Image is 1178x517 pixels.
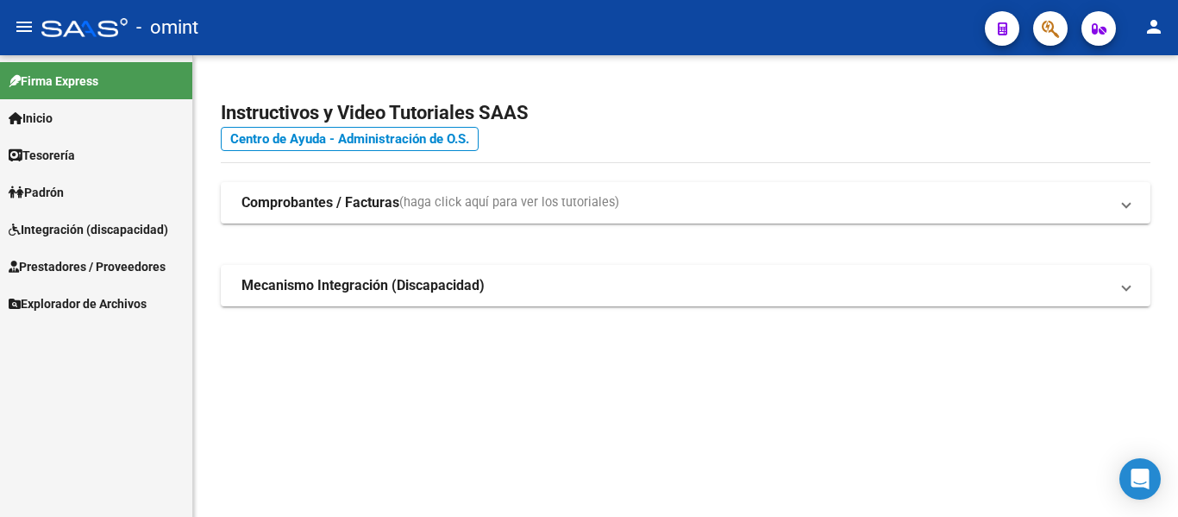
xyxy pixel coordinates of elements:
[9,183,64,202] span: Padrón
[9,220,168,239] span: Integración (discapacidad)
[14,16,34,37] mat-icon: menu
[399,193,619,212] span: (haga click aquí para ver los tutoriales)
[221,127,479,151] a: Centro de Ayuda - Administración de O.S.
[9,109,53,128] span: Inicio
[1144,16,1164,37] mat-icon: person
[221,182,1150,224] mat-expansion-panel-header: Comprobantes / Facturas(haga click aquí para ver los tutoriales)
[136,9,198,47] span: - omint
[9,146,75,165] span: Tesorería
[1119,458,1161,500] div: Open Intercom Messenger
[221,97,1150,129] h2: Instructivos y Video Tutoriales SAAS
[221,265,1150,306] mat-expansion-panel-header: Mecanismo Integración (Discapacidad)
[9,294,147,313] span: Explorador de Archivos
[9,72,98,91] span: Firma Express
[9,257,166,276] span: Prestadores / Proveedores
[241,193,399,212] strong: Comprobantes / Facturas
[241,276,485,295] strong: Mecanismo Integración (Discapacidad)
